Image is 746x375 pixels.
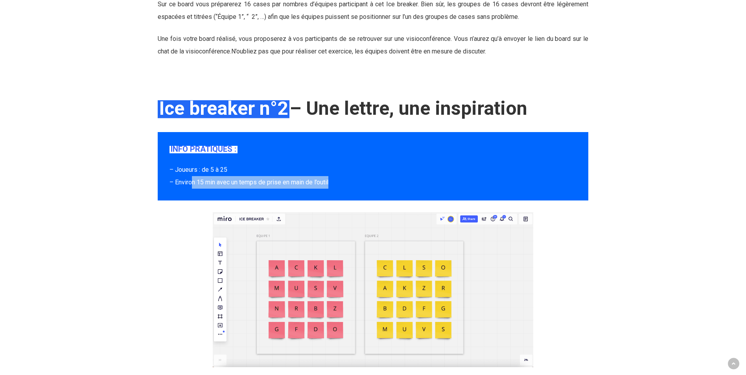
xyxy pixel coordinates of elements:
span: – Joueurs : de 5 à 25 [169,166,227,173]
span: – Environ 15 min avec un temps de prise en main de l’outil [169,166,328,186]
span: N’oubliez pas que pour réaliser cet exercice, les équipes doivent être en mesure de discuter. [231,48,486,55]
strong: Ice breaker n°2 [159,97,288,119]
span: Sur ce board vous préparerez 16 cases par nombres d’équipes participant à cet Ice breaker. Bien s... [158,0,588,20]
strong: – Une lettre, une inspiration [289,97,527,119]
span: Une fois votre board réalisé, vous proposerez à vos participants de se retrouver sur une visiocon... [158,35,588,55]
b: INFO PRATIQUES : [171,144,236,154]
